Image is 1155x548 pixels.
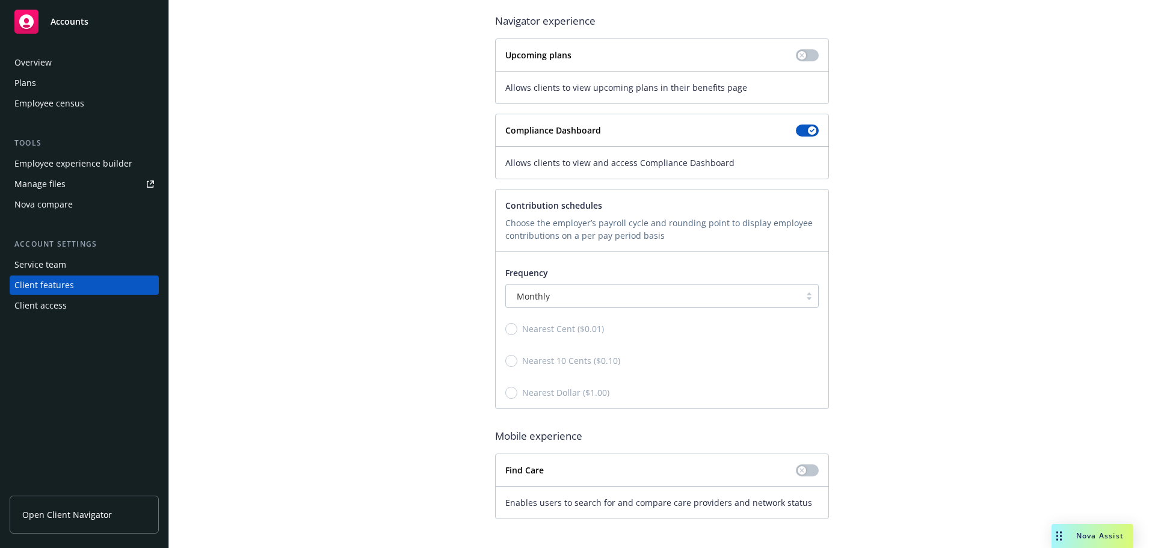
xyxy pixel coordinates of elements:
[505,355,517,367] input: Nearest 10 Cents ($0.10)
[505,217,819,242] p: Choose the employer’s payroll cycle and rounding point to display employee contributions on a per...
[14,94,84,113] div: Employee census
[1052,524,1067,548] div: Drag to move
[522,322,604,335] span: Nearest Cent ($0.01)
[505,387,517,399] input: Nearest Dollar ($1.00)
[10,53,159,72] a: Overview
[14,73,36,93] div: Plans
[10,73,159,93] a: Plans
[14,296,67,315] div: Client access
[1076,531,1124,541] span: Nova Assist
[10,137,159,149] div: Tools
[505,464,544,476] strong: Find Care
[14,195,73,214] div: Nova compare
[505,496,819,509] span: Enables users to search for and compare care providers and network status
[517,290,550,303] span: Monthly
[505,323,517,335] input: Nearest Cent ($0.01)
[505,199,819,212] p: Contribution schedules
[14,255,66,274] div: Service team
[505,49,571,61] strong: Upcoming plans
[522,354,620,367] span: Nearest 10 Cents ($0.10)
[505,81,819,94] span: Allows clients to view upcoming plans in their benefits page
[22,508,112,521] span: Open Client Navigator
[14,276,74,295] div: Client features
[51,17,88,26] span: Accounts
[10,276,159,295] a: Client features
[10,195,159,214] a: Nova compare
[10,238,159,250] div: Account settings
[505,156,819,169] span: Allows clients to view and access Compliance Dashboard
[10,255,159,274] a: Service team
[10,154,159,173] a: Employee experience builder
[522,386,609,399] span: Nearest Dollar ($1.00)
[495,428,829,444] span: Mobile experience
[495,13,829,29] span: Navigator experience
[10,5,159,38] a: Accounts
[10,296,159,315] a: Client access
[1052,524,1133,548] button: Nova Assist
[512,290,794,303] span: Monthly
[14,174,66,194] div: Manage files
[505,125,601,136] strong: Compliance Dashboard
[14,53,52,72] div: Overview
[10,94,159,113] a: Employee census
[505,266,819,279] p: Frequency
[10,174,159,194] a: Manage files
[14,154,132,173] div: Employee experience builder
